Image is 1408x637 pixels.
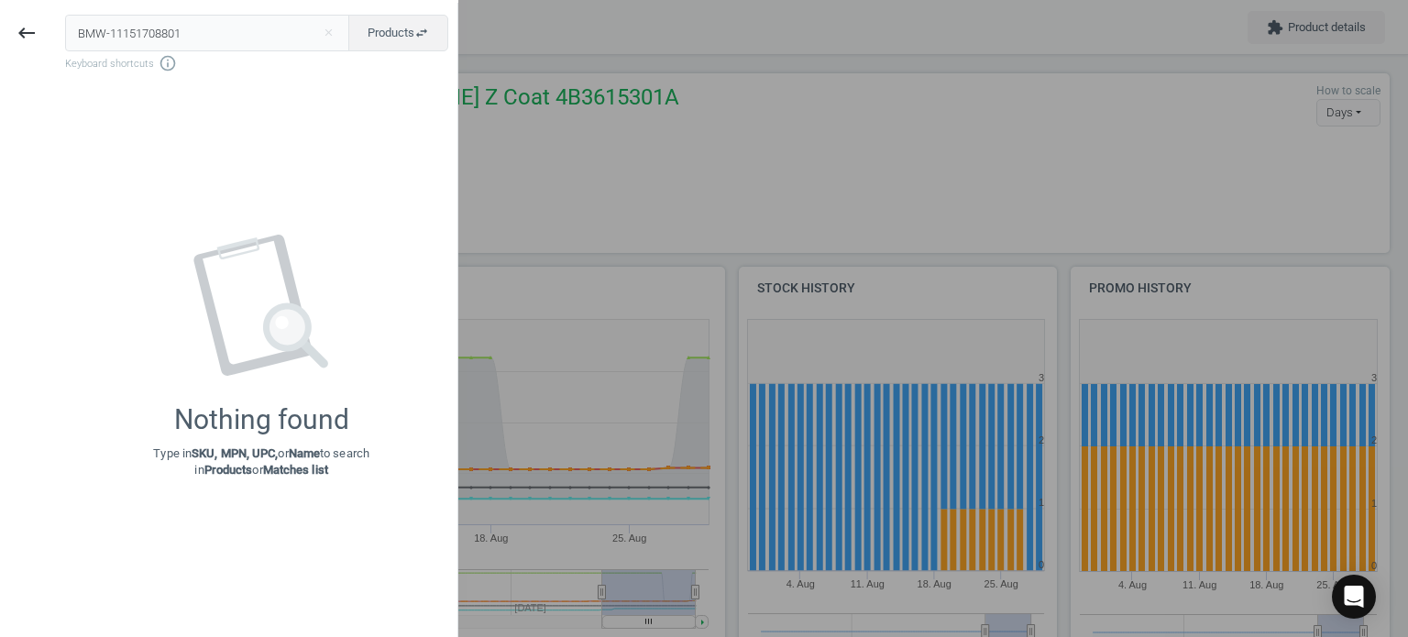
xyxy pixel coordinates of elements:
[65,54,448,72] span: Keyboard shortcuts
[192,446,278,460] strong: SKU, MPN, UPC,
[314,25,342,41] button: Close
[263,463,328,477] strong: Matches list
[16,22,38,44] i: keyboard_backspace
[174,403,349,436] div: Nothing found
[348,15,448,51] button: Productsswap_horiz
[1332,575,1376,619] div: Open Intercom Messenger
[414,26,429,40] i: swap_horiz
[153,445,369,478] p: Type in or to search in or
[368,25,429,41] span: Products
[204,463,253,477] strong: Products
[289,446,320,460] strong: Name
[65,15,350,51] input: Enter the SKU or product name
[5,12,48,55] button: keyboard_backspace
[159,54,177,72] i: info_outline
